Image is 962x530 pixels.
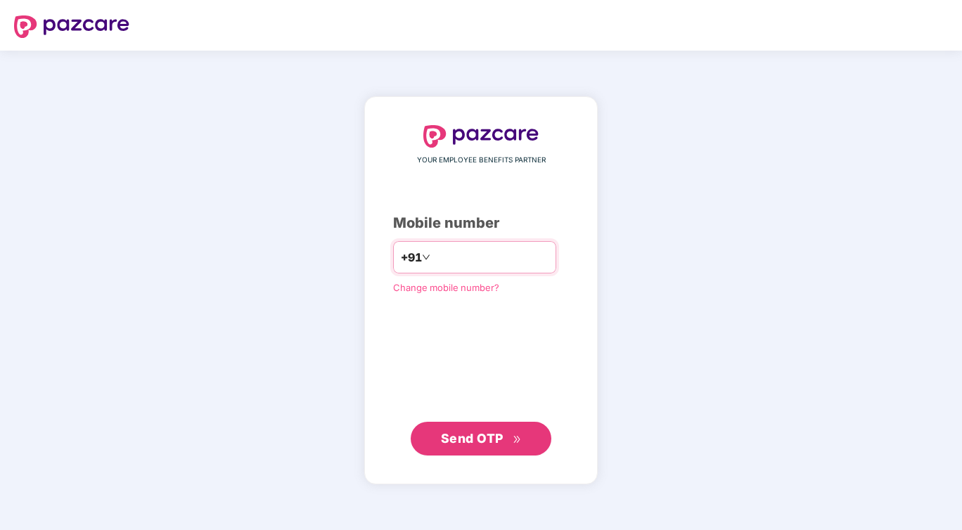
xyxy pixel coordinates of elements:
div: Mobile number [393,212,569,234]
span: double-right [513,435,522,444]
span: down [422,253,430,261]
button: Send OTPdouble-right [411,422,551,455]
img: logo [423,125,539,148]
img: logo [14,15,129,38]
span: YOUR EMPLOYEE BENEFITS PARTNER [417,155,546,166]
a: Change mobile number? [393,282,499,293]
span: +91 [401,249,422,266]
span: Send OTP [441,431,504,446]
